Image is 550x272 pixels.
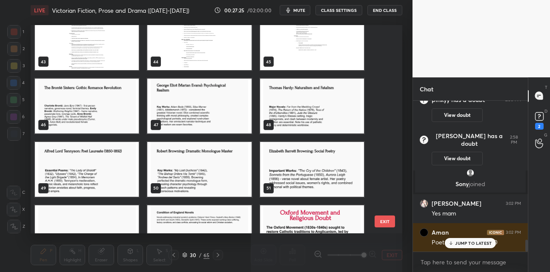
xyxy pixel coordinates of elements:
div: LIVE [31,5,49,15]
img: 1759310629H6J6OP.pdf [35,15,139,70]
button: End Class [367,5,402,15]
img: 1759310629H6J6OP.pdf [147,15,251,70]
img: 3 [420,228,428,237]
img: 1759309636ANZ0IZ.pdf [260,79,364,133]
button: View doubt [432,108,483,122]
img: 1759309636ANZ0IZ.pdf [260,205,364,260]
div: 4 [7,76,25,90]
button: EXIT [375,215,395,227]
img: 1759309636ANZ0IZ.pdf [147,79,251,133]
span: joined [469,180,485,188]
div: Yes mam [432,210,521,218]
div: X [7,203,25,216]
div: 2 [7,42,25,56]
div: 3:02 PM [506,201,521,206]
img: 1759310629H6J6OP.pdf [260,15,364,70]
div: 5 [7,93,25,107]
button: CLASS SETTINGS [315,5,362,15]
p: T [545,84,547,91]
h6: [PERSON_NAME] has a doubt [432,132,507,147]
img: 1759309636ANZ0IZ.pdf [260,142,364,197]
span: mute [293,7,305,13]
p: Sony [420,181,521,187]
img: 1759309636ANZ0IZ.pdf [35,142,139,197]
div: Z [7,220,25,233]
img: 1759309636ANZ0IZ.pdf [147,205,251,260]
div: 65 [203,251,209,259]
button: mute [280,5,310,15]
div: 3:02 PM [506,230,521,235]
div: 30 [189,252,198,258]
div: 1 [7,25,24,39]
div: grid [413,101,528,252]
div: grid [31,25,387,234]
div: 2:58 PM [507,135,521,145]
h6: [PERSON_NAME] [432,200,481,207]
div: 7 [7,127,25,141]
img: default.png [466,169,475,177]
div: C [7,186,25,199]
p: Chat [413,78,440,100]
div: / [199,252,202,258]
div: 6 [7,110,25,124]
img: 1759309636ANZ0IZ.pdf [35,79,139,133]
button: View doubt [432,152,483,165]
h6: pinkyy has a doubt [432,96,485,104]
div: Poet laureate from 1850 [432,238,521,247]
h4: Victorian Fiction, Prose and Drama ([DATE]-[DATE]) [52,6,189,14]
div: 2 [535,123,544,130]
div: 3 [7,59,25,73]
p: G [544,132,547,138]
img: iconic-dark.1390631f.png [487,230,504,235]
p: JUMP TO LATEST [455,241,492,246]
div: 2:56 PM [505,97,521,102]
img: 9093cf6225b34e0fbac62fec634ce442.jpg [420,199,428,208]
p: D [544,108,547,114]
img: 1759309636ANZ0IZ.pdf [147,142,251,197]
h6: Aman [432,229,449,236]
img: 1759309636ANZ0IZ.pdf [35,205,139,260]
